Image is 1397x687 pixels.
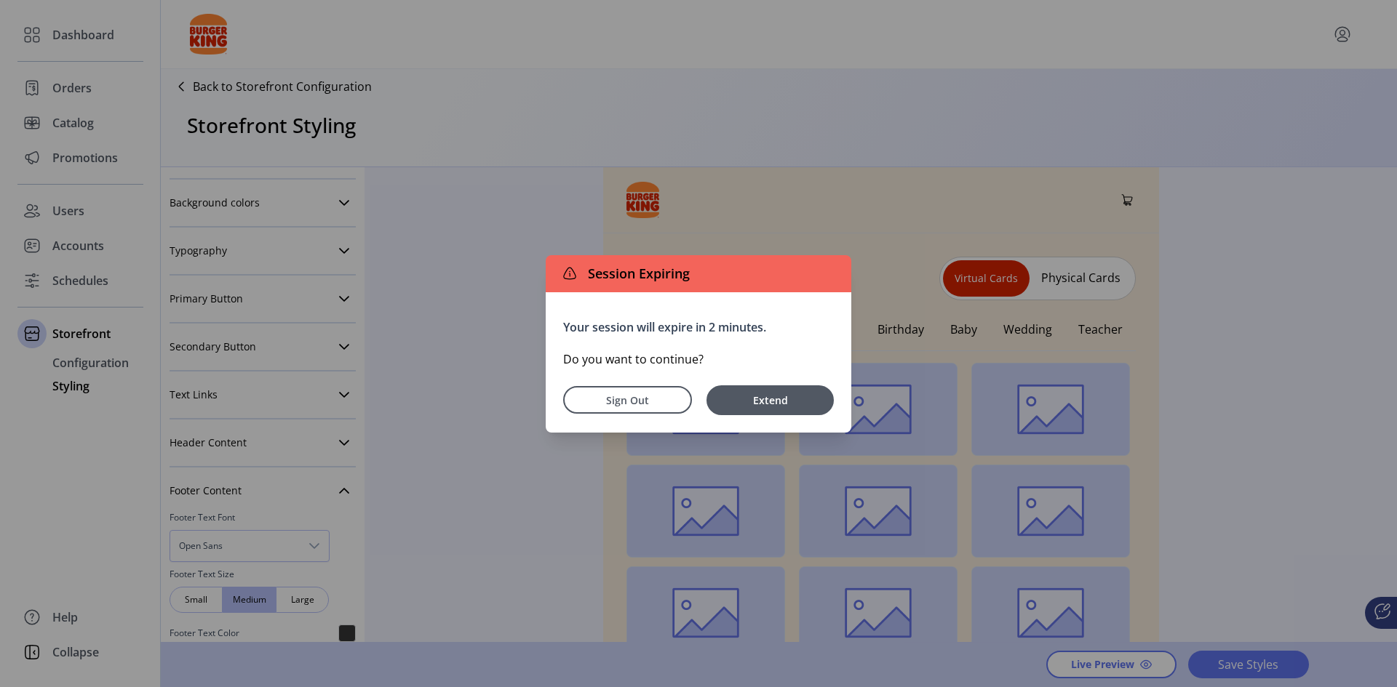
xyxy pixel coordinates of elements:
p: Your session will expire in 2 minutes. [563,318,834,336]
button: Extend [707,385,834,415]
p: Do you want to continue? [563,350,834,368]
span: Extend [714,393,827,408]
button: Sign Out [563,386,692,414]
span: Sign Out [582,393,673,408]
span: Session Expiring [582,264,690,284]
